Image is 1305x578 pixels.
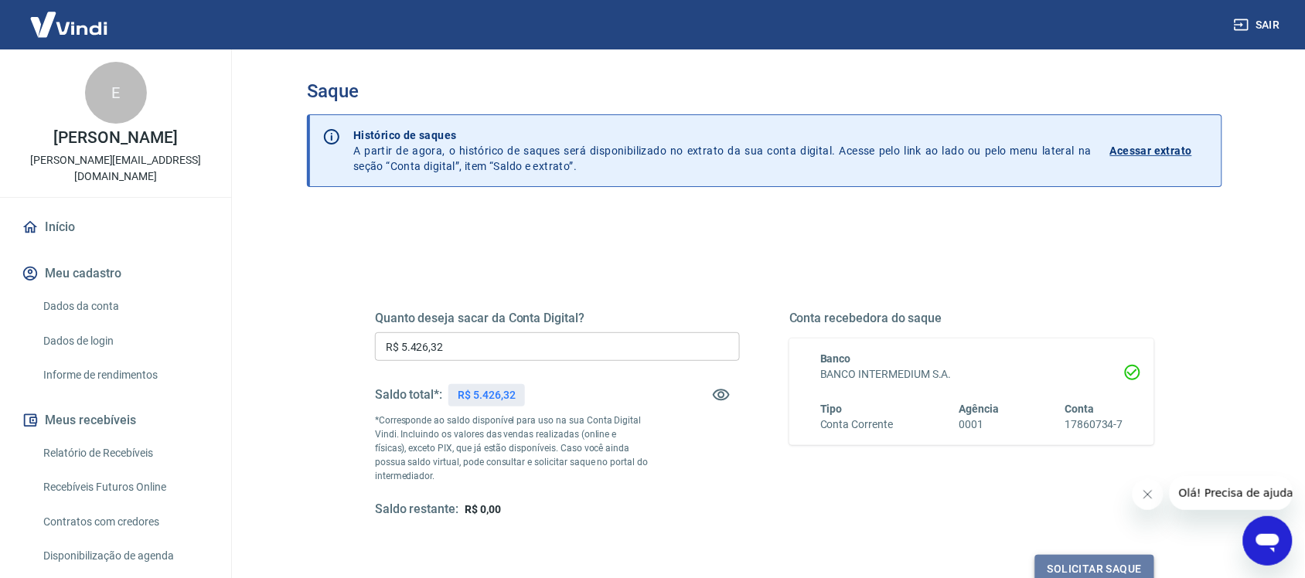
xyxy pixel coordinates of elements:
[353,127,1092,143] p: Histórico de saques
[19,1,119,48] img: Vindi
[37,325,213,357] a: Dados de login
[9,11,130,23] span: Olá! Precisa de ajuda?
[375,311,740,326] h5: Quanto deseja sacar da Conta Digital?
[37,471,213,503] a: Recebíveis Futuros Online
[959,403,1000,415] span: Agência
[375,501,458,518] h5: Saldo restante:
[820,352,851,365] span: Banco
[1065,403,1094,415] span: Conta
[37,437,213,469] a: Relatório de Recebíveis
[1133,479,1164,510] iframe: Fechar mensagem
[820,366,1123,382] h6: BANCO INTERMEDIUM S.A.
[1110,143,1192,158] p: Acessar extrato
[820,403,843,415] span: Tipo
[19,257,213,291] button: Meu cadastro
[789,311,1154,326] h5: Conta recebedora do saque
[1065,416,1123,433] h6: 17860734-7
[19,210,213,244] a: Início
[37,291,213,322] a: Dados da conta
[307,80,1222,102] h3: Saque
[353,127,1092,174] p: A partir de agora, o histórico de saques será disponibilizado no extrato da sua conta digital. Ac...
[1170,476,1293,510] iframe: Mensagem da empresa
[1231,11,1286,39] button: Sair
[53,130,177,146] p: [PERSON_NAME]
[37,359,213,391] a: Informe de rendimentos
[1243,516,1293,566] iframe: Botão para abrir a janela de mensagens
[19,403,213,437] button: Meus recebíveis
[458,387,515,403] p: R$ 5.426,32
[465,503,501,515] span: R$ 0,00
[375,413,649,483] p: *Corresponde ao saldo disponível para uso na sua Conta Digital Vindi. Incluindo os valores das ve...
[37,506,213,538] a: Contratos com credores
[85,62,147,124] div: E
[37,540,213,572] a: Disponibilização de agenda
[12,152,219,185] p: [PERSON_NAME][EMAIL_ADDRESS][DOMAIN_NAME]
[959,416,1000,433] h6: 0001
[820,416,893,433] h6: Conta Corrente
[375,387,442,403] h5: Saldo total*:
[1110,127,1209,174] a: Acessar extrato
